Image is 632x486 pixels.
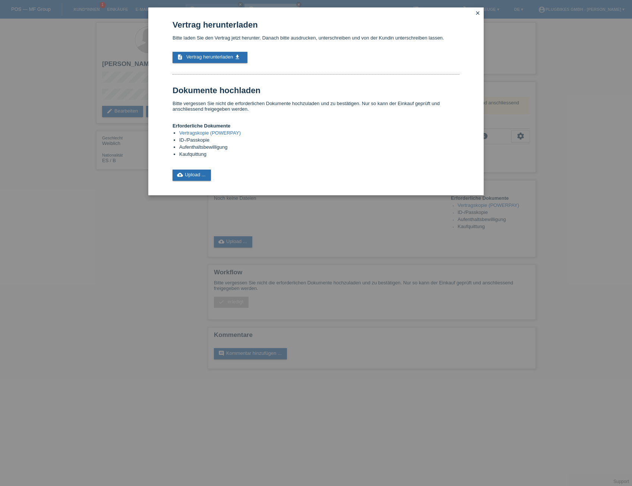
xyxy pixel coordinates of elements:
[173,35,459,41] p: Bitte laden Sie den Vertrag jetzt herunter. Danach bitte ausdrucken, unterschreiben und von der K...
[173,52,247,63] a: description Vertrag herunterladen get_app
[473,9,483,18] a: close
[186,54,233,60] span: Vertrag herunterladen
[179,144,459,151] li: Aufenthaltsbewilligung
[177,54,183,60] i: description
[177,172,183,178] i: cloud_upload
[179,130,241,136] a: Vertragskopie (POWERPAY)
[173,20,459,29] h1: Vertrag herunterladen
[173,101,459,112] p: Bitte vergessen Sie nicht die erforderlichen Dokumente hochzuladen und zu bestätigen. Nur so kann...
[173,123,459,129] h4: Erforderliche Dokumente
[173,86,459,95] h1: Dokumente hochladen
[173,170,211,181] a: cloud_uploadUpload ...
[234,54,240,60] i: get_app
[475,10,481,16] i: close
[179,151,459,158] li: Kaufquittung
[179,137,459,144] li: ID-/Passkopie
